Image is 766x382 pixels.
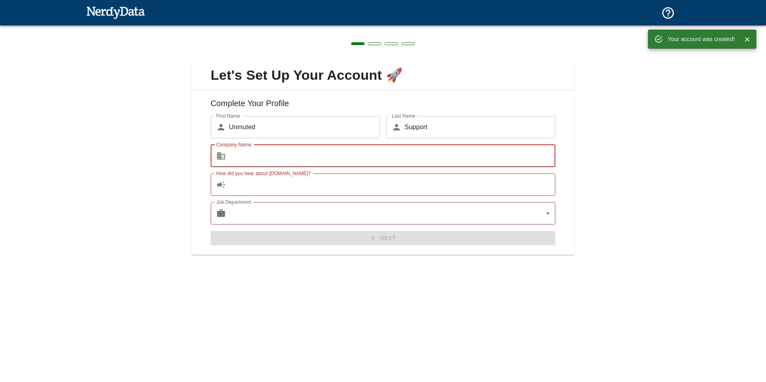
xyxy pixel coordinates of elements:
[216,170,311,177] label: How did you hear about [DOMAIN_NAME]?
[216,199,251,205] label: Job Department
[668,32,735,46] div: Your account was created!
[198,97,568,116] h6: Complete Your Profile
[86,4,145,20] img: NerdyData.com
[216,141,251,148] label: Company Name
[198,67,568,84] span: Let's Set Up Your Account 🚀
[392,112,415,119] label: Last Name
[726,325,756,356] iframe: Drift Widget Chat Controller
[216,112,240,119] label: First Name
[741,33,753,45] button: Close
[656,1,680,25] button: Support and Documentation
